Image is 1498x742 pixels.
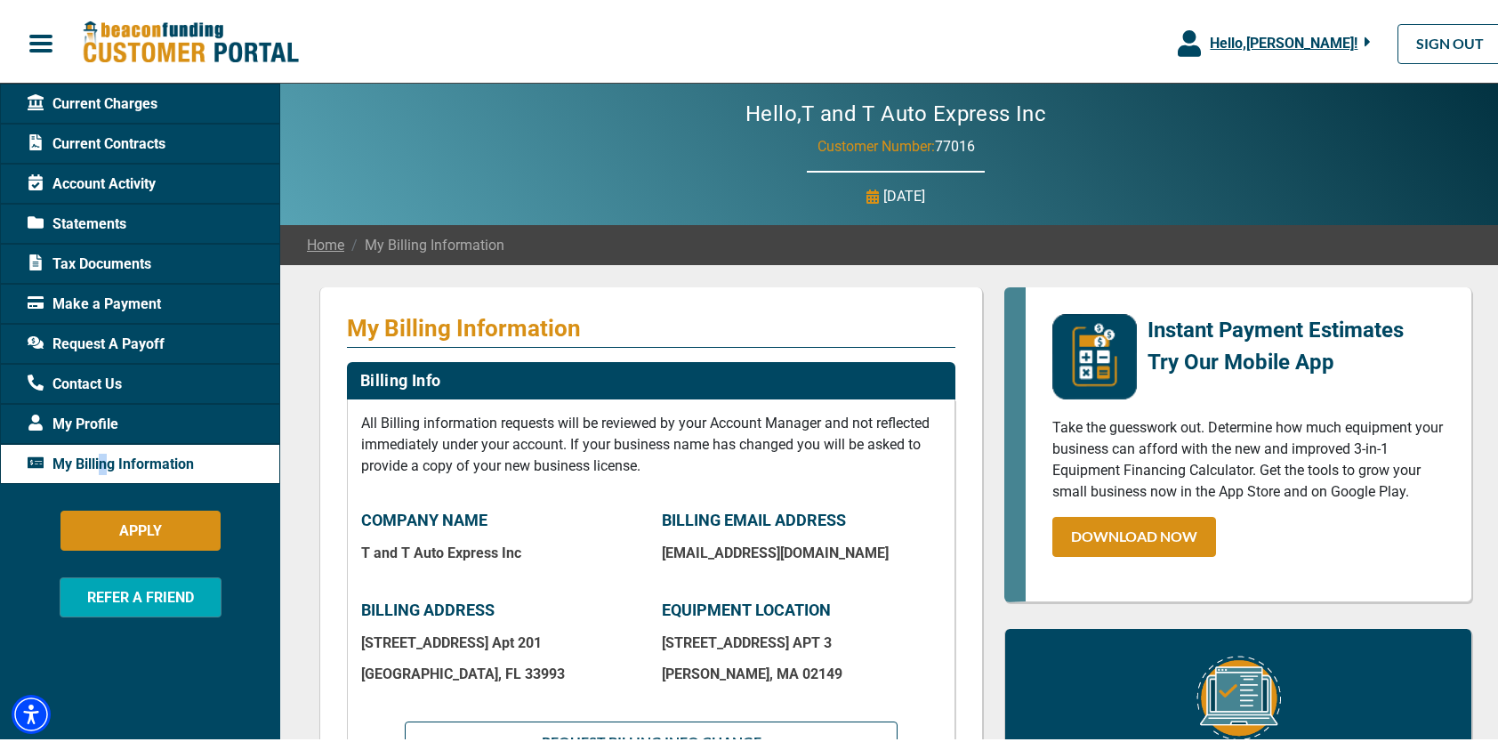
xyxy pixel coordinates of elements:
p: T and T Auto Express Inc [361,541,640,558]
p: Take the guesswork out. Determine how much equipment your business can afford with the new and im... [1052,414,1445,499]
a: DOWNLOAD NOW [1052,513,1216,553]
a: Home [307,231,344,253]
p: COMPANY NAME [361,507,640,527]
span: My Billing Information [28,450,194,472]
div: Accessibility Menu [12,691,51,730]
button: APPLY [60,507,221,547]
img: Equipment Financing Online Image [1196,652,1281,737]
h2: Hello, T and T Auto Express Inc [692,98,1099,124]
p: Instant Payment Estimates [1148,311,1404,343]
img: Beacon Funding Customer Portal Logo [82,17,299,62]
span: My Profile [28,410,118,431]
span: 77016 [935,134,975,151]
p: BILLING ADDRESS [361,597,640,617]
p: [STREET_ADDRESS] Apt 201 [361,631,640,648]
p: [EMAIL_ADDRESS][DOMAIN_NAME] [662,541,941,558]
span: Tax Documents [28,250,151,271]
span: Contact Us [28,370,122,391]
p: [DATE] [883,182,925,204]
span: Current Charges [28,90,157,111]
p: Try Our Mobile App [1148,343,1404,375]
button: REFER A FRIEND [60,574,221,614]
h2: Billing Info [360,367,440,387]
span: My Billing Information [344,231,504,253]
p: BILLING EMAIL ADDRESS [662,507,941,527]
span: Request A Payoff [28,330,165,351]
span: Make a Payment [28,290,161,311]
span: Account Activity [28,170,156,191]
span: Current Contracts [28,130,165,151]
span: Customer Number: [817,134,935,151]
p: [GEOGRAPHIC_DATA] , FL 33993 [361,662,640,679]
img: mobile-app-logo.png [1052,311,1137,396]
p: All Billing information requests will be reviewed by your Account Manager and not reflected immed... [361,409,941,473]
span: Hello, [PERSON_NAME] ! [1210,31,1357,48]
span: Statements [28,210,126,231]
p: [PERSON_NAME] , MA 02149 [662,662,941,679]
p: My Billing Information [347,311,955,339]
p: [STREET_ADDRESS] APT 3 [662,631,941,648]
p: EQUIPMENT LOCATION [662,597,941,617]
